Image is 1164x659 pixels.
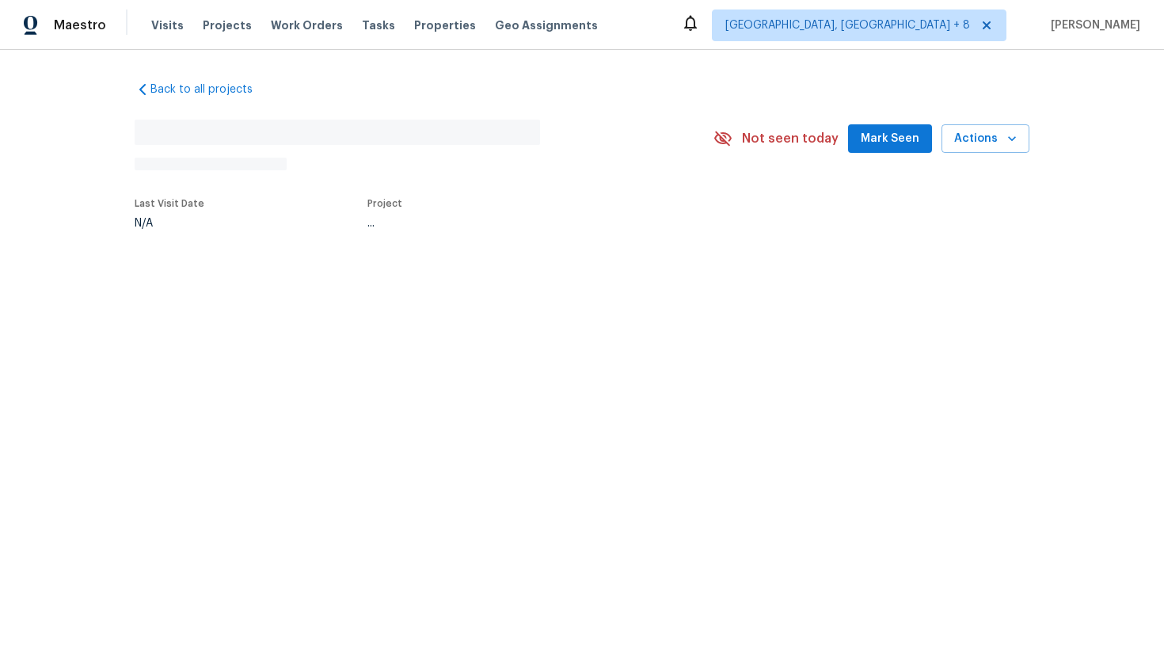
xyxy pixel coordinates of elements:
span: Projects [203,17,252,33]
span: Tasks [362,20,395,31]
div: ... [367,218,671,229]
span: Project [367,199,402,208]
span: [GEOGRAPHIC_DATA], [GEOGRAPHIC_DATA] + 8 [725,17,970,33]
span: Geo Assignments [495,17,598,33]
div: N/A [135,218,204,229]
span: [PERSON_NAME] [1044,17,1140,33]
span: Work Orders [271,17,343,33]
span: Last Visit Date [135,199,204,208]
a: Back to all projects [135,82,287,97]
span: Mark Seen [861,129,919,149]
span: Actions [954,129,1017,149]
span: Visits [151,17,184,33]
span: Properties [414,17,476,33]
span: Not seen today [742,131,839,147]
button: Actions [941,124,1029,154]
button: Mark Seen [848,124,932,154]
span: Maestro [54,17,106,33]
